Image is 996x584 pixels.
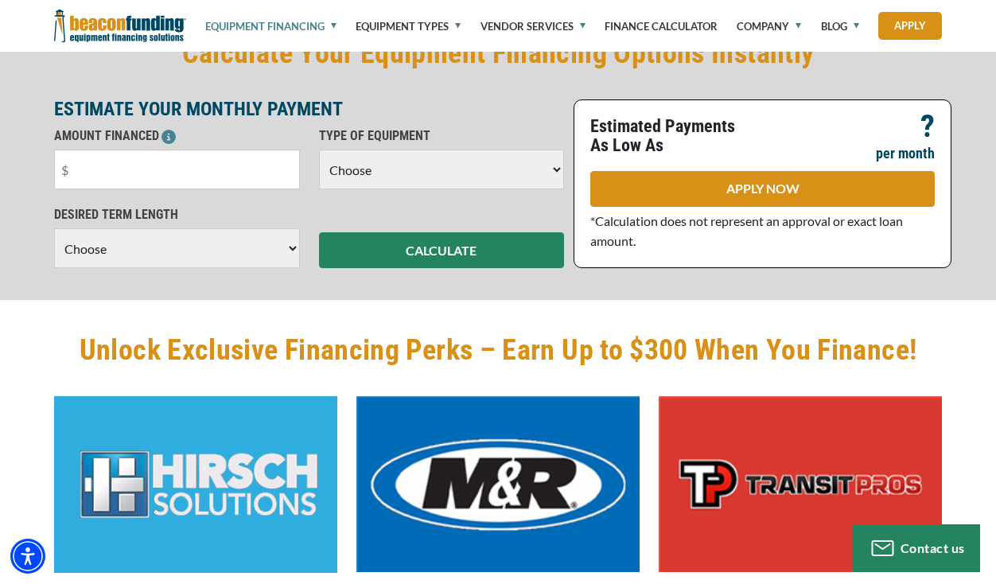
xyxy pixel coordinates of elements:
[876,144,935,163] p: per month
[54,99,564,119] p: ESTIMATE YOUR MONTHLY PAYMENT
[54,150,300,189] input: $
[356,396,640,572] img: M&R Financing Perks
[54,396,337,572] img: Hirsch Solutions Financing Perks
[590,117,753,155] p: Estimated Payments As Low As
[54,332,942,368] h2: Unlock Exclusive Financing Perks – Earn Up to $300 When You Finance!
[901,540,965,555] span: Contact us
[920,117,935,136] p: ?
[853,524,980,572] button: Contact us
[319,127,565,146] p: TYPE OF EQUIPMENT
[10,539,45,574] div: Accessibility Menu
[590,213,903,248] span: *Calculation does not represent an approval or exact loan amount.
[659,396,942,572] img: Transit Tow Advantage Perks
[319,232,565,268] button: CALCULATE
[54,205,300,224] p: DESIRED TERM LENGTH
[54,127,300,146] p: AMOUNT FINANCED
[590,171,935,207] a: APPLY NOW
[54,35,942,72] h2: Calculate Your Equipment Financing Options Instantly
[878,12,942,40] a: Apply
